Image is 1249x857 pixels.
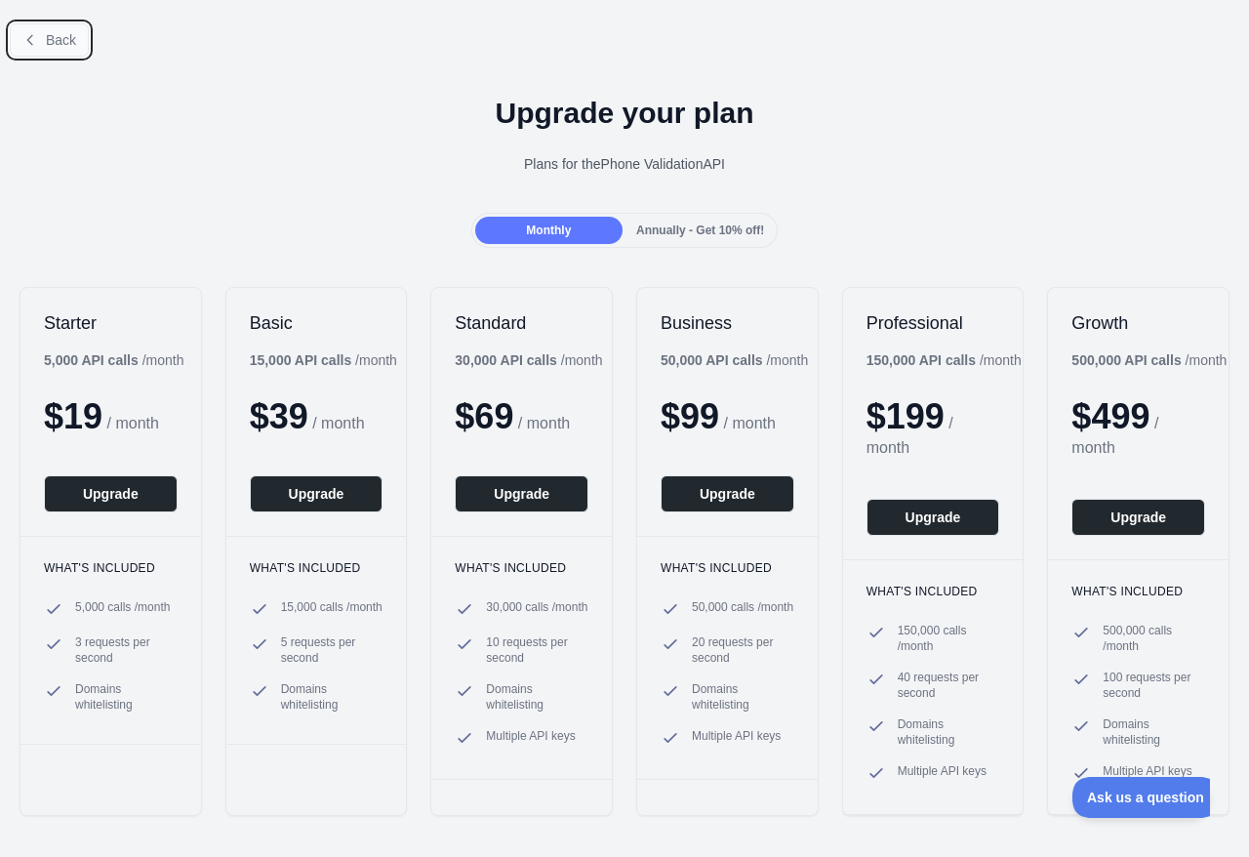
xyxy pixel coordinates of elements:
[661,396,719,436] span: $ 99
[1071,350,1227,370] div: / month
[866,311,1000,335] h2: Professional
[1071,396,1149,436] span: $ 499
[866,350,1022,370] div: / month
[661,352,763,368] b: 50,000 API calls
[1072,777,1210,818] iframe: Toggle Customer Support
[455,396,513,436] span: $ 69
[455,311,588,335] h2: Standard
[661,311,794,335] h2: Business
[661,350,808,370] div: / month
[455,352,557,368] b: 30,000 API calls
[866,352,976,368] b: 150,000 API calls
[1071,311,1205,335] h2: Growth
[866,396,945,436] span: $ 199
[455,350,602,370] div: / month
[1071,352,1181,368] b: 500,000 API calls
